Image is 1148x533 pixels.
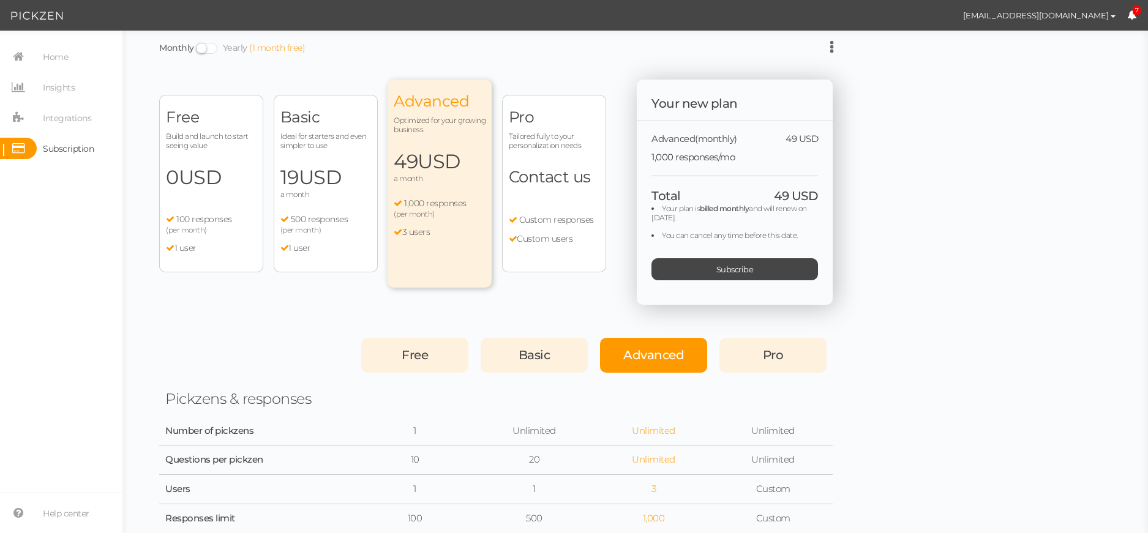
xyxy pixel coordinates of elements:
div: Advanced [600,338,707,373]
div: Questions per pickzen [165,454,349,466]
b: billed monthly [700,204,749,213]
div: Subscribe [651,258,818,280]
div: Custom [719,513,827,524]
li: 3 users [394,227,486,238]
span: Basic [280,108,371,127]
div: Users [165,483,349,495]
span: and will renew on [DATE]. [651,204,807,222]
div: 1 [361,425,468,437]
span: Tailored fully to your personalization needs [509,132,599,150]
span: 49 USD [786,133,818,145]
span: Help center [43,504,89,523]
div: Unlimited [719,454,827,466]
li: Custom users [509,234,599,245]
span: 19 [280,165,371,190]
span: Basic [519,348,550,362]
div: Free [361,338,468,373]
a: Monthly [159,42,194,53]
span: Pro [763,348,784,362]
span: (per month) [394,209,435,218]
div: 10 [361,454,468,466]
div: 1 [481,483,588,495]
div: Basic Ideal for starters and even simpler to use 19USD a month 500 responses (per month) 1 user [274,95,378,272]
span: Subscription [43,139,94,158]
button: [EMAIL_ADDRESS][DOMAIN_NAME] [951,5,1127,26]
span: 100 responses [176,214,232,225]
div: Pro [719,338,827,373]
div: (1 month free) [249,43,305,54]
span: Subscribe [716,264,754,274]
span: 0 [166,165,257,190]
div: 3 [600,483,707,495]
div: Responses limit [165,513,349,524]
div: 1 [361,483,468,495]
div: Unlimited [600,425,707,437]
span: Free [402,348,428,362]
span: Total [651,188,681,204]
li: 1 user [166,243,257,254]
span: Your plan is [662,204,700,213]
div: 1,000 [600,513,707,524]
span: Ideal for starters and even simpler to use [280,132,371,150]
li: 1 user [280,243,371,254]
span: 49 USD [774,188,818,204]
span: (per month) [280,225,321,234]
div: Number of pickzens [165,425,220,437]
span: 49 [394,149,486,174]
span: Free [166,108,257,127]
span: 1,000 responses [404,198,467,209]
div: Pro Tailored fully to your personalization needs Contact us Custom responses Custom users [502,95,606,272]
div: Pickzens & responses [165,390,349,408]
div: Custom [719,483,827,495]
span: Advanced [394,92,486,111]
div: Free Build and launch to start seeing value 0USD 100 responses (per month) 1 user [159,95,263,272]
span: Advanced [623,348,684,362]
span: 7 [1133,6,1141,15]
span: Insights [43,78,75,97]
div: 100 [361,513,468,524]
div: Basic [481,338,588,373]
span: Optimized for your growing business [394,116,486,134]
span: (monthly) [695,133,737,144]
span: Contact us [509,167,591,187]
span: USD [179,165,222,189]
div: Unlimited [719,425,827,437]
span: 500 responses [291,214,348,225]
div: 1,000 responses/mo [651,145,818,163]
span: [EMAIL_ADDRESS][DOMAIN_NAME] [963,10,1109,20]
span: Home [43,47,68,67]
span: You can cancel any time before this date. [662,231,798,240]
div: Unlimited [481,425,588,437]
span: Integrations [43,108,91,128]
span: USD [418,149,460,173]
div: 20 [481,454,588,466]
span: a month [280,190,310,199]
span: Advanced [651,133,737,145]
span: Build and launch to start seeing value [166,132,257,150]
div: Unlimited [600,454,707,466]
span: Pro [509,108,599,127]
span: USD [299,165,342,189]
div: 500 [481,513,588,524]
img: Pickzen logo [11,9,63,23]
span: Custom responses [519,214,594,225]
span: (per month) [166,225,207,234]
span: a month [394,174,423,183]
div: Your new plan [637,80,833,121]
div: Advanced Optimized for your growing business 49USD a month 1,000 responses (per month) 3 users [388,80,492,288]
img: 1e5ca9e13a0ff5c6b3e8a59aac4db333 [930,5,951,26]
